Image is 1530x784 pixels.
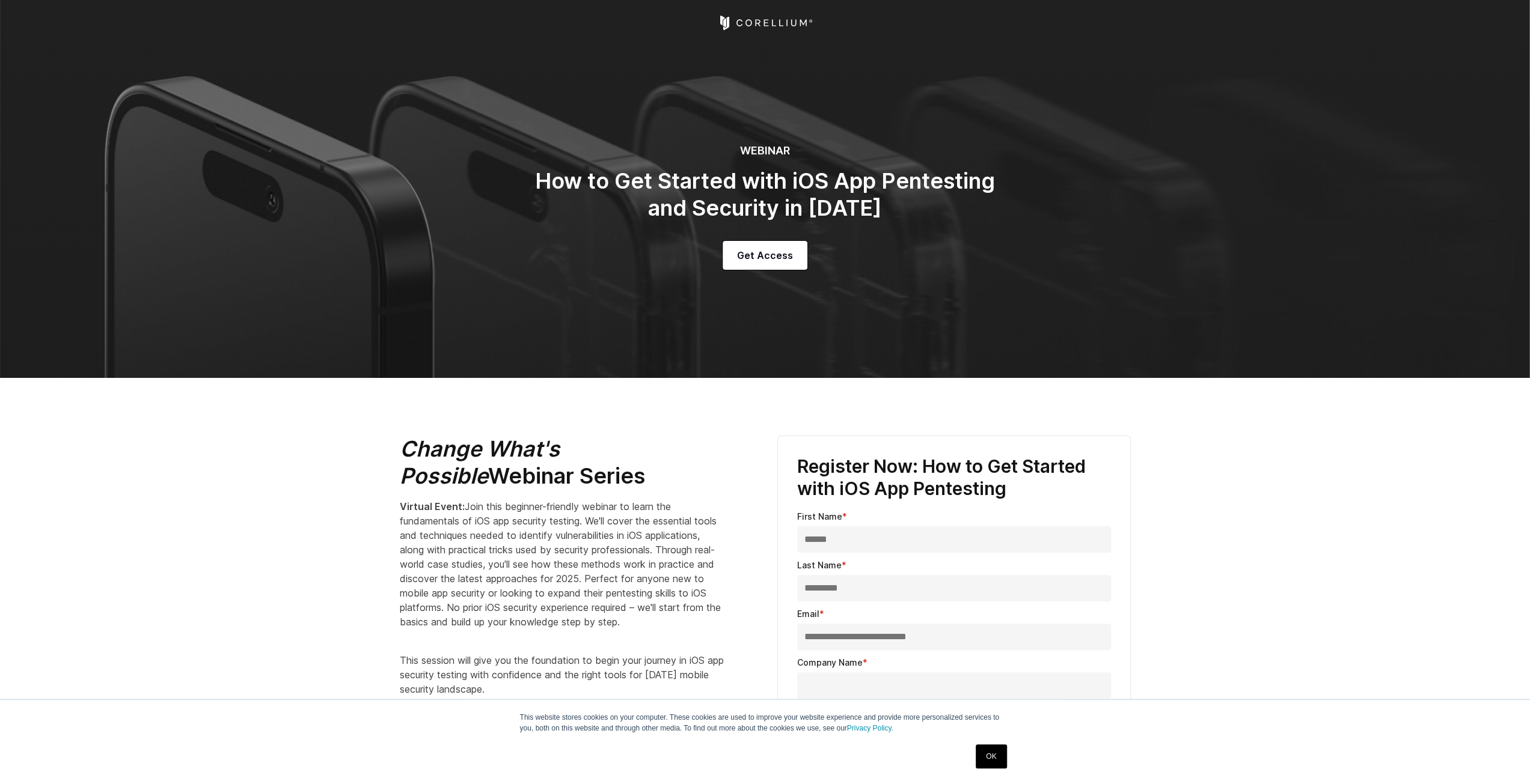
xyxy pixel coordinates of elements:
[797,511,842,521] span: First Name
[400,500,721,628] span: Join this beginner-friendly webinar to learn the fundamentals of iOS app security testing. We'll ...
[400,500,465,512] strong: Virtual Event:
[400,436,724,490] h2: Webinar Series
[520,712,1011,734] p: This website stores cookies on your computer. These cookies are used to improve your website expe...
[976,744,1006,768] a: OK
[400,436,560,489] em: Change What's Possible
[797,560,842,570] span: Last Name
[525,144,1006,158] h6: WEBINAR
[797,609,819,619] span: Email
[797,657,863,667] span: Company Name
[737,248,793,263] span: Get Access
[797,455,1111,500] h3: Register Now: How to Get Started with iOS App Pentesting
[525,168,1006,222] h2: How to Get Started with iOS App Pentesting and Security in [DATE]
[723,241,807,270] a: Get Access
[400,654,724,695] span: This session will give you the foundation to begin your journey in iOS app security testing with ...
[847,724,893,732] a: Privacy Policy.
[717,16,813,30] a: Corellium Home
